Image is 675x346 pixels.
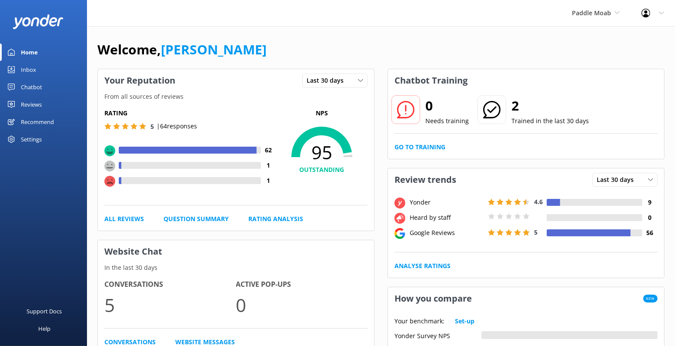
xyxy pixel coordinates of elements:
div: Yonder [408,198,486,207]
div: Inbox [21,61,36,78]
a: All Reviews [104,214,144,224]
p: | 64 responses [157,121,197,131]
p: Your benchmark: [394,316,444,326]
h4: Active Pop-ups [236,279,368,290]
span: New [643,295,658,302]
h1: Welcome, [97,39,267,60]
h2: 2 [511,95,589,116]
h3: How you compare [388,287,478,310]
span: Last 30 days [597,175,639,185]
p: From all sources of reviews [98,92,374,101]
div: Recommend [21,113,54,131]
h3: Website Chat [98,240,374,263]
div: Heard by staff [408,213,486,222]
div: Chatbot [21,78,42,96]
h4: 56 [642,228,658,238]
a: [PERSON_NAME] [161,40,267,58]
img: yonder-white-logo.png [13,14,63,29]
h3: Review trends [388,168,463,191]
span: Last 30 days [307,76,349,85]
h4: 9 [642,198,658,207]
h4: 1 [261,161,276,170]
h4: OUTSTANDING [276,165,368,175]
h4: 0 [642,213,658,222]
h3: Chatbot Training [388,69,474,92]
h4: 62 [261,145,276,155]
div: Yonder Survey NPS [394,331,481,339]
a: Question Summary [164,214,229,224]
span: 95 [276,141,368,163]
a: Set-up [455,316,475,326]
div: Settings [21,131,42,148]
p: Needs training [425,116,469,126]
span: 5 [534,228,538,236]
a: Analyse Ratings [394,261,451,271]
p: 0 [236,290,368,319]
div: Reviews [21,96,42,113]
h4: Conversations [104,279,236,290]
p: Trained in the last 30 days [511,116,589,126]
h4: 1 [261,176,276,185]
div: Home [21,44,38,61]
div: Support Docs [27,302,62,320]
p: NPS [276,108,368,118]
h2: 0 [425,95,469,116]
div: Google Reviews [408,228,486,238]
p: 5 [104,290,236,319]
span: 5 [150,122,154,131]
span: 4.6 [534,198,543,206]
div: Help [38,320,50,337]
h5: Rating [104,108,276,118]
a: Go to Training [394,142,445,152]
a: Rating Analysis [248,214,303,224]
span: Paddle Moab [572,9,611,17]
p: In the last 30 days [98,263,374,272]
h3: Your Reputation [98,69,182,92]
